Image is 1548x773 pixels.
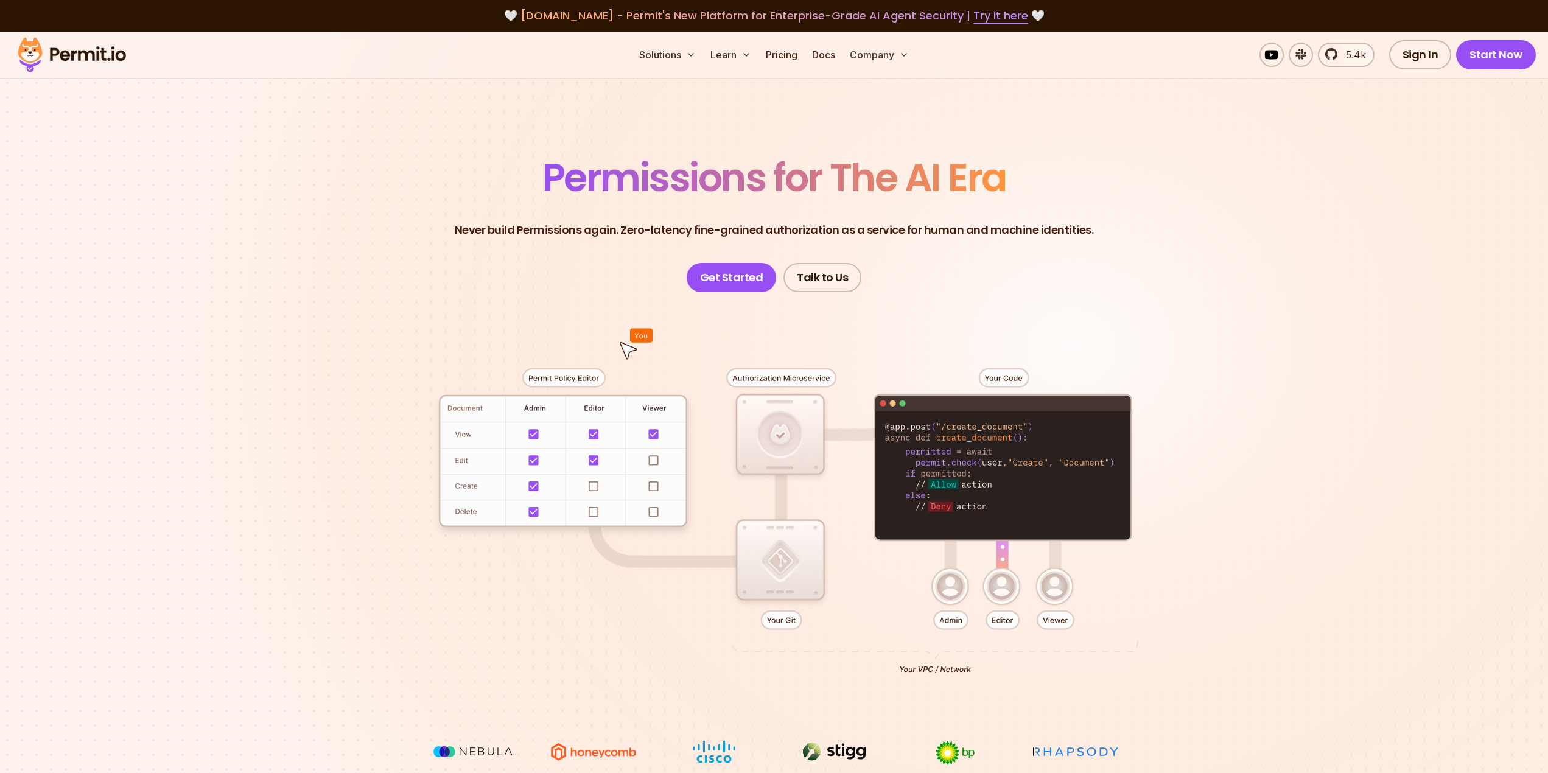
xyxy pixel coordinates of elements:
img: Permit logo [12,34,131,75]
img: Nebula [427,740,519,763]
img: bp [909,740,1001,766]
img: Rhapsody Health [1030,740,1121,763]
a: 5.4k [1318,43,1375,67]
span: 5.4k [1339,47,1366,62]
span: [DOMAIN_NAME] - Permit's New Platform for Enterprise-Grade AI Agent Security | [520,8,1028,23]
a: Pricing [761,43,802,67]
div: 🤍 🤍 [29,7,1519,24]
a: Talk to Us [783,263,861,292]
a: Start Now [1456,40,1536,69]
img: Cisco [668,740,760,763]
a: Sign In [1389,40,1452,69]
button: Company [845,43,914,67]
button: Solutions [634,43,701,67]
img: Honeycomb [548,740,639,763]
a: Get Started [687,263,777,292]
p: Never build Permissions again. Zero-latency fine-grained authorization as a service for human and... [455,222,1094,239]
img: Stigg [789,740,880,763]
a: Try it here [973,8,1028,24]
button: Learn [706,43,756,67]
a: Docs [807,43,840,67]
span: Permissions for The AI Era [542,150,1006,205]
